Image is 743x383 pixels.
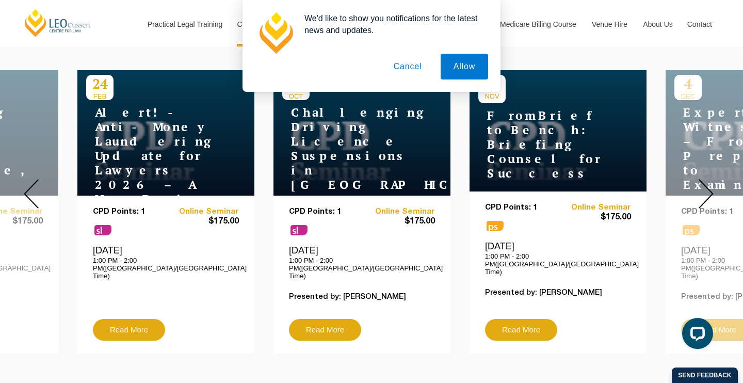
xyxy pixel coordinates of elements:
span: $175.00 [362,216,435,227]
button: Allow [441,54,488,79]
span: ps [487,221,504,231]
h4: From Brief to Bench: Briefing Counsel for Success [478,108,607,181]
span: $175.00 [558,212,632,223]
span: NOV [478,92,506,100]
div: We'd like to show you notifications for the latest news and updates. [296,12,488,36]
a: Online Seminar [362,208,435,216]
p: CPD Points: 1 [289,208,362,216]
a: Read More [485,319,557,341]
a: Online Seminar [558,203,632,212]
img: Next [699,179,714,209]
p: 1:00 PM - 2:00 PM([GEOGRAPHIC_DATA]/[GEOGRAPHIC_DATA] Time) [289,257,435,280]
h4: Challenging Driving Licence Suspensions in [GEOGRAPHIC_DATA] [282,105,411,192]
a: Online Seminar [166,208,239,216]
div: [DATE] [289,245,435,280]
a: Read More [93,319,165,341]
img: Prev [24,179,39,209]
span: FEB [86,92,114,100]
span: sl [94,225,111,235]
p: Presented by: [PERSON_NAME] [289,293,435,301]
span: OCT [282,92,310,100]
iframe: LiveChat chat widget [674,314,717,357]
div: [DATE] [485,241,631,276]
button: Cancel [381,54,435,79]
p: CPD Points: 1 [485,203,558,212]
p: 1:00 PM - 2:00 PM([GEOGRAPHIC_DATA]/[GEOGRAPHIC_DATA] Time) [93,257,239,280]
a: Read More [289,319,361,341]
p: CPD Points: 1 [93,208,166,216]
h4: Alert! - Anti- Money Laundering Update for Lawyers 2026 – A New Regime [86,105,215,206]
span: $175.00 [166,216,239,227]
span: sl [290,225,308,235]
p: Presented by: [PERSON_NAME] [485,289,631,297]
img: notification icon [255,12,296,54]
p: 1:00 PM - 2:00 PM([GEOGRAPHIC_DATA]/[GEOGRAPHIC_DATA] Time) [485,252,631,276]
div: [DATE] [93,245,239,280]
